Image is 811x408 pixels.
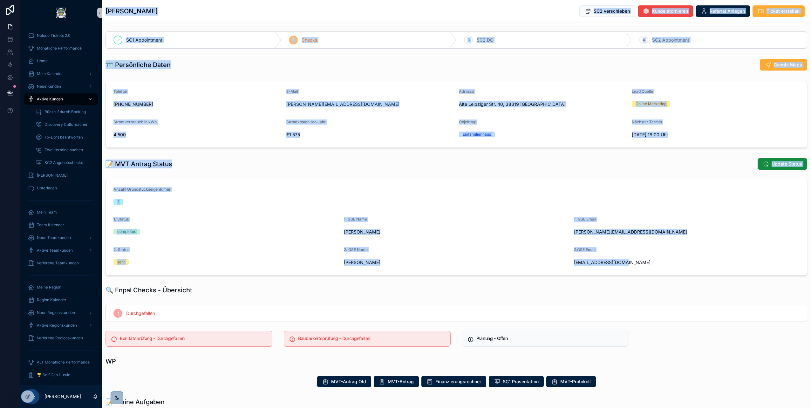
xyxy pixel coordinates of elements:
[37,222,64,228] span: Team Kalender
[37,186,57,191] span: Unterlagen
[117,199,119,205] div: 2
[476,336,624,341] h5: Planung - Offen
[37,360,90,365] span: ALT Monatliche Performance
[106,7,158,16] h1: [PERSON_NAME]
[20,25,102,385] div: scrollable content
[37,372,70,377] span: 🏆 Self Gen Hustle
[106,286,192,295] h1: 🔍 Enpal Checks - Übersicht
[286,132,454,138] span: €1.575
[117,229,136,235] div: completed
[44,122,88,127] span: Discovery Calls machen
[24,182,98,194] a: Unterlagen
[24,232,98,243] a: Neue Teamkunden
[24,68,98,79] a: Mein Kalender
[463,132,491,137] div: Einfamilienhaus
[37,71,63,76] span: Mein Kalender
[753,5,805,17] button: Ticket erstellen
[574,217,596,221] span: 1. GSE Email
[37,58,48,64] span: Home
[636,101,666,107] div: Online Marketing
[44,109,86,114] span: Rückruf durch Booking
[37,173,68,178] span: [PERSON_NAME]
[421,376,486,387] button: Finanzierungsrechner
[113,187,171,192] span: Anzahl Grundstückseigentümer
[632,132,800,138] span: [DATE] 18:00 Uhr
[37,33,71,38] span: Noloco Tickets 2.0
[632,89,653,94] span: Lead Quelle
[24,245,98,256] a: Aktive Teamkunden
[24,332,98,344] a: Verlorene Regionskunden
[489,376,544,387] button: SC1 Präsentation
[106,160,172,168] h1: 📝 MVT Antrag Status
[56,8,66,18] img: App logo
[24,43,98,54] a: Monatliche Performance
[32,132,98,143] a: To-Do's beantworten
[106,398,165,406] h1: 📝 Meine Aufgaben
[467,37,470,43] span: 3
[574,229,799,235] span: [PERSON_NAME][EMAIL_ADDRESS][DOMAIN_NAME]
[24,207,98,218] a: Mein Team
[286,89,298,94] span: E-Mail
[302,37,317,43] span: Checks
[37,46,82,51] span: Monatliche Performance
[37,235,71,240] span: Neue Teamkunden
[37,323,77,328] span: Aktive Regionskunden
[459,89,474,94] span: Adresse
[546,376,596,387] button: MVT-Protokoll
[24,282,98,293] a: Meine Region
[126,37,162,43] span: SC1 Appointment
[32,157,98,168] a: SC2 Angebotschecks
[106,60,171,69] h1: 🪪 Persönliche Daten
[37,297,66,303] span: Region Kalender
[331,378,366,385] span: MVT-Antrag Old
[37,261,79,266] span: Verlorene Teamkunden
[772,161,802,167] span: Update Status
[24,369,98,381] a: 🏆 Self Gen Hustle
[24,30,98,41] a: Noloco Tickets 2.0
[652,8,688,14] span: Kunde stornieren
[24,257,98,269] a: Verlorene Teamkunden
[652,37,689,43] span: SC2 Appointment
[459,119,476,124] span: Objekttyp
[317,376,371,387] button: MVT-Antrag Old
[24,170,98,181] a: [PERSON_NAME]
[37,210,57,215] span: Mein Team
[120,336,267,341] h5: Bonitätsprüfung - Durchgefallen
[286,101,399,107] a: [PERSON_NAME][EMAIL_ADDRESS][DOMAIN_NAME]
[574,259,799,266] span: [EMAIL_ADDRESS][DOMAIN_NAME]
[24,219,98,231] a: Team Kalender
[24,320,98,331] a: Aktive Regionskunden
[643,37,645,43] span: 4
[113,217,129,221] span: 1. Status
[44,135,83,140] span: To-Do's beantworten
[388,378,414,385] span: MVT-Antrag
[632,119,662,124] span: Nächster Termin
[37,336,83,341] span: Verlorene Regionskunden
[37,285,61,290] span: Meine Region
[44,393,81,400] p: [PERSON_NAME]
[503,378,539,385] span: SC1 Präsentation
[37,248,73,253] span: Aktive Teamkunden
[24,93,98,105] a: Aktive Kunden
[710,8,745,14] span: Referral Anlegen
[117,311,119,316] span: 1
[767,8,800,14] span: Ticket erstellen
[560,378,591,385] span: MVT-Protokoll
[344,229,569,235] span: [PERSON_NAME]
[24,357,98,368] a: ALT Monatliche Performance
[594,8,630,14] span: SC2 verschieben
[696,5,750,17] button: Referral Anlegen
[292,37,294,43] span: 2
[344,247,368,252] span: 2. GSE Name
[113,132,281,138] span: 4.500
[37,97,63,102] span: Aktive Kunden
[24,55,98,67] a: Home
[113,101,281,107] span: [PHONE_NUMBER]
[286,119,326,124] span: Stromkosten pro Jahr
[758,158,807,170] button: Update Status
[435,378,481,385] span: Finanzierungsrechner
[574,247,596,252] span: 2.GSE Email
[344,259,569,266] span: [PERSON_NAME]
[774,62,802,68] span: Google Maps
[374,376,419,387] button: MVT-Antrag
